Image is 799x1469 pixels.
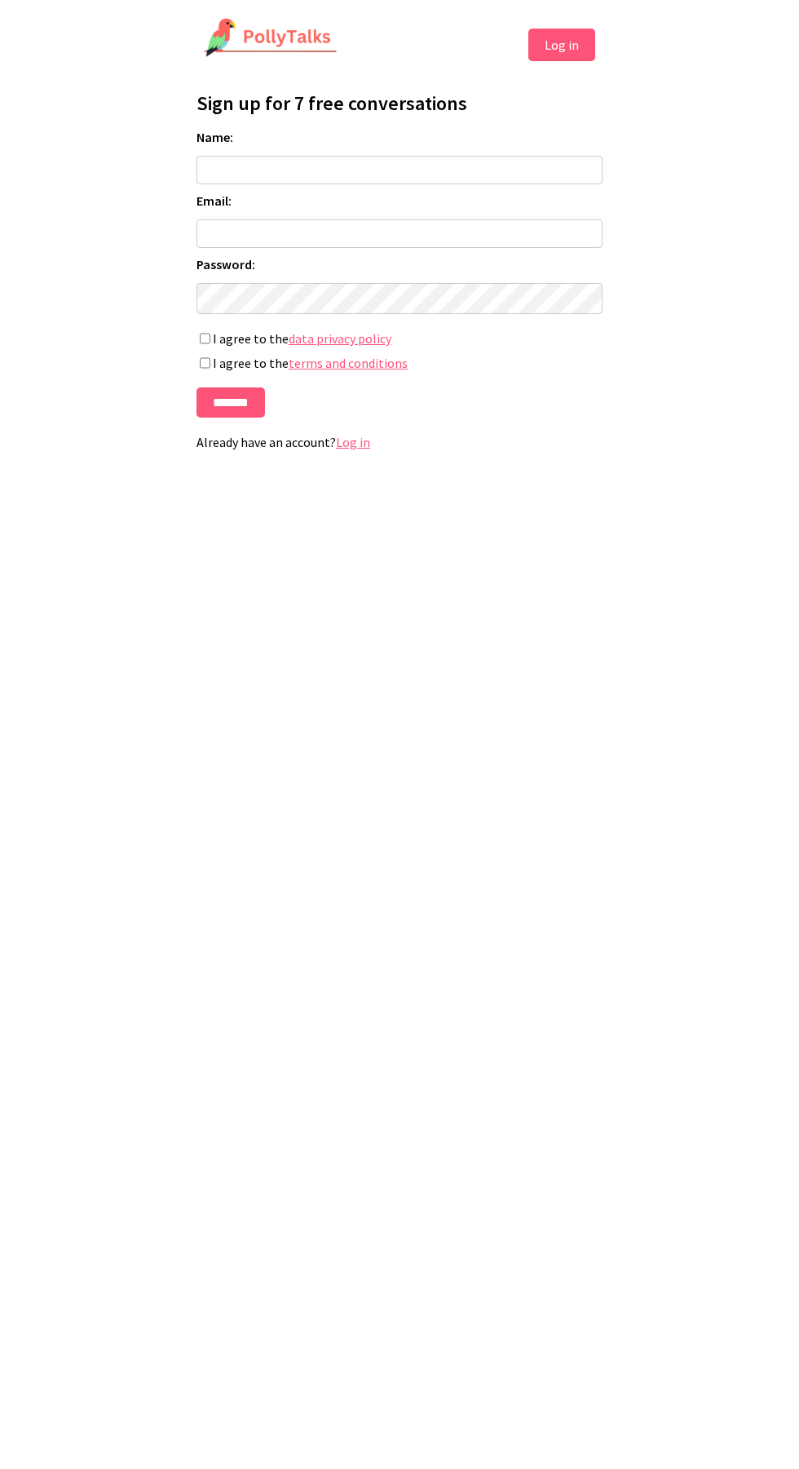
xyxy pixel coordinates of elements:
label: I agree to the [196,355,603,371]
a: data privacy policy [289,330,391,347]
a: terms and conditions [289,355,408,371]
h1: Sign up for 7 free conversations [196,91,603,116]
label: Password: [196,256,603,272]
label: Email: [196,192,603,209]
input: I agree to theterms and conditions [200,357,210,369]
img: PollyTalks Logo [204,18,338,59]
button: Log in [528,29,595,61]
a: Log in [336,434,370,450]
label: Name: [196,129,603,145]
label: I agree to the [196,330,603,347]
input: I agree to thedata privacy policy [200,333,210,344]
p: Already have an account? [196,434,603,450]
